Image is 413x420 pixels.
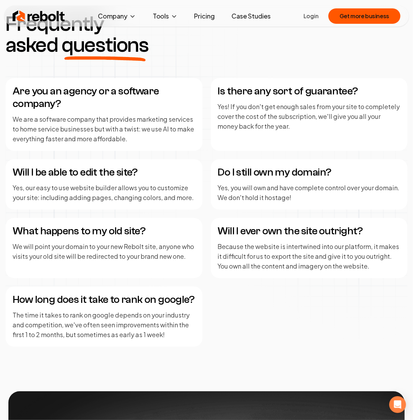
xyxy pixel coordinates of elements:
p: We will point your domain to your new Rebolt site, anyone who visits your old site will be redire... [13,242,195,261]
button: Get more business [328,8,400,24]
p: Yes, you will own and have complete control over your domain. We don't hold it hostage! [218,183,401,202]
h4: Will I ever own the site outright? [218,225,401,237]
h4: How long does it take to rank on google? [13,293,195,306]
button: Company [92,9,142,23]
p: Because the website is intertwined into our platform, it makes it difficult for us to export the ... [218,242,401,271]
h4: Are you an agency or a software company? [13,85,195,110]
h4: Do I still own my domain? [218,166,401,179]
a: Pricing [189,9,221,23]
p: We are a software company that provides marketing services to home service businesses but with a ... [13,114,195,144]
h4: Is there any sort of guarantee? [218,85,401,98]
p: Yes! If you don't get enough sales from your site to completely cover the cost of the subscriptio... [218,102,401,131]
div: Open Intercom Messenger [389,396,406,413]
h4: Will I be able to edit the site? [13,166,195,179]
p: Yes, our easy to use website builder allows you to customize your site: including adding pages, c... [13,183,195,202]
button: Tools [147,9,183,23]
a: Login [304,12,319,20]
p: The time it takes to rank on google depends on your industry and competition, we've often seen im... [13,310,195,340]
h4: What happens to my old site? [13,225,195,237]
img: Rebolt Logo [13,9,65,23]
span: questions [62,35,149,56]
h3: Frequently asked [6,14,157,56]
a: Case Studies [226,9,277,23]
